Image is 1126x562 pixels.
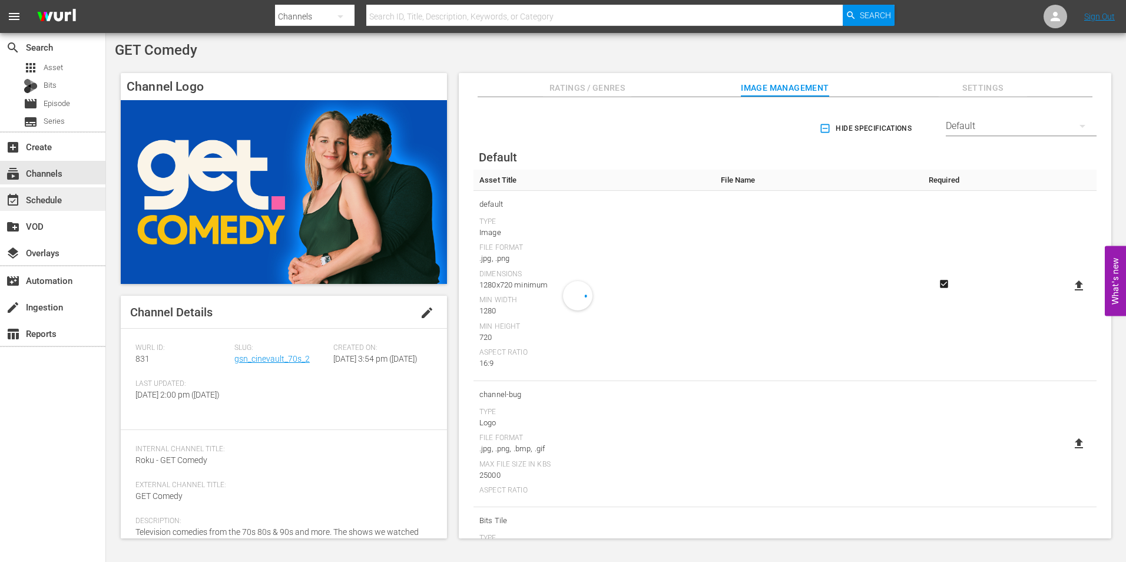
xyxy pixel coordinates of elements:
[479,227,709,239] div: Image
[479,243,709,253] div: File Format
[121,100,447,284] img: GET Comedy
[479,348,709,358] div: Aspect Ratio
[479,296,709,305] div: Min Width
[479,322,709,332] div: Min Height
[479,270,709,279] div: Dimensions
[479,217,709,227] div: Type
[479,408,709,417] div: Type
[1105,246,1126,316] button: Open Feedback Widget
[479,486,709,495] div: Aspect Ratio
[6,193,20,207] span: Schedule
[479,460,709,470] div: Max File Size In Kbs
[135,481,426,490] span: External Channel Title:
[6,41,20,55] span: Search
[135,354,150,363] span: 831
[860,5,891,26] span: Search
[6,140,20,154] span: Create
[135,390,220,399] span: [DATE] 2:00 pm ([DATE])
[44,98,70,110] span: Episode
[333,343,426,353] span: Created On:
[479,253,709,265] div: .jpg, .png
[1084,12,1115,21] a: Sign Out
[6,274,20,288] span: Automation
[6,167,20,181] span: Channels
[479,513,709,528] span: Bits Tile
[479,150,517,164] span: Default
[817,112,916,145] button: Hide Specifications
[479,305,709,317] div: 1280
[44,115,65,127] span: Series
[6,246,20,260] span: Overlays
[234,343,327,353] span: Slug:
[473,170,715,191] th: Asset Title
[715,170,918,191] th: File Name
[479,470,709,481] div: 25000
[135,379,228,389] span: Last Updated:
[135,343,228,353] span: Wurl ID:
[479,358,709,369] div: 16:9
[28,3,85,31] img: ans4CAIJ8jUAAAAAAAAAAAAAAAAAAAAAAAAgQb4GAAAAAAAAAAAAAAAAAAAAAAAAJMjXAAAAAAAAAAAAAAAAAAAAAAAAgAT5G...
[44,80,57,91] span: Bits
[135,491,183,501] span: GET Comedy
[919,170,969,191] th: Required
[939,81,1027,95] span: Settings
[420,306,434,320] span: edit
[479,197,709,212] span: default
[7,9,21,24] span: menu
[946,110,1097,143] div: Default
[479,387,709,402] span: channel-bug
[115,42,197,58] span: GET Comedy
[479,443,709,455] div: .jpg, .png, .bmp, .gif
[479,279,709,291] div: 1280x720 minimum
[843,5,895,26] button: Search
[135,445,426,454] span: Internal Channel Title:
[822,123,912,135] span: Hide Specifications
[479,417,709,429] div: Logo
[24,61,38,75] span: Asset
[121,73,447,100] h4: Channel Logo
[6,220,20,234] span: VOD
[24,97,38,111] span: Episode
[6,327,20,341] span: Reports
[937,279,951,289] svg: Required
[44,62,63,74] span: Asset
[24,79,38,93] div: Bits
[135,527,419,549] span: Television comedies from the 70s 80s & 90s and more. The shows we watched each week featuring the...
[741,81,829,95] span: Image Management
[479,434,709,443] div: File Format
[333,354,418,363] span: [DATE] 3:54 pm ([DATE])
[6,300,20,315] span: Ingestion
[135,517,426,526] span: Description:
[234,354,310,363] a: gsn_cinevault_70s_2
[479,332,709,343] div: 720
[543,81,631,95] span: Ratings / Genres
[130,305,213,319] span: Channel Details
[24,115,38,129] span: Series
[413,299,441,327] button: edit
[479,534,709,543] div: Type
[135,455,207,465] span: Roku - GET Comedy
